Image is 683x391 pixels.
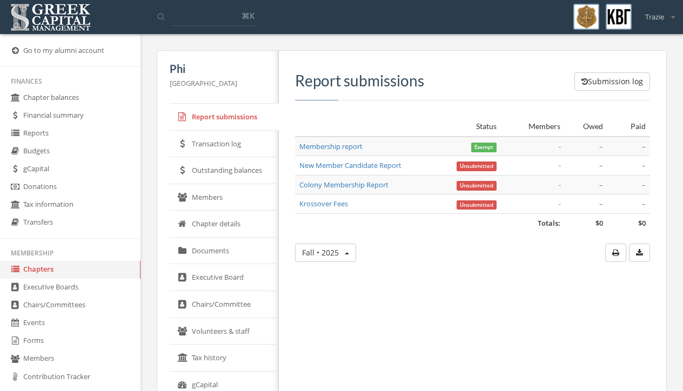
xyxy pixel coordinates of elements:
[565,117,607,137] th: Owed
[170,184,279,211] a: Members
[501,117,565,137] th: Members
[642,199,646,208] span: –
[457,160,497,170] a: Unsubmitted
[457,180,497,190] a: Unsubmitted
[295,214,565,233] td: Totals:
[170,345,279,372] a: Tax history
[638,218,646,228] span: $0
[295,72,650,89] h3: Report submissions
[457,181,497,191] span: Unsubmitted
[170,318,279,345] a: Volunteers & staff
[299,199,348,208] a: Krossover Fees
[299,180,389,190] a: Colony Membership Report
[299,160,401,170] a: New Member Candidate Report
[558,199,560,208] em: -
[242,10,255,21] span: ⌘K
[170,63,266,75] h5: Phi
[595,218,603,228] span: $0
[645,12,664,22] span: Trazie
[638,4,675,22] div: Trazie
[299,141,363,151] a: Membership report
[295,244,356,262] button: Fall • 2025
[170,131,279,158] a: Transaction log
[607,117,650,137] th: Paid
[471,141,497,151] a: Exempt
[457,199,497,208] a: Unsubmitted
[457,161,497,171] span: Unsubmitted
[599,141,603,151] span: –
[170,211,279,238] a: Chapter details
[642,141,646,151] span: –
[302,247,339,258] span: Fall • 2025
[558,160,560,170] em: -
[642,180,646,190] span: –
[170,157,279,184] a: Outstanding balances
[170,264,279,291] a: Executive Board
[599,199,603,208] span: –
[457,200,497,210] span: Unsubmitted
[558,180,560,190] em: -
[574,72,650,91] button: Submission log
[170,77,266,89] p: [GEOGRAPHIC_DATA]
[170,104,279,131] a: Report submissions
[170,291,279,318] a: Chairs/Committee
[558,141,560,151] em: -
[448,117,501,137] th: Status
[642,160,646,170] span: –
[599,180,603,190] span: –
[170,238,279,265] a: Documents
[599,160,603,170] span: –
[471,143,497,152] span: Exempt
